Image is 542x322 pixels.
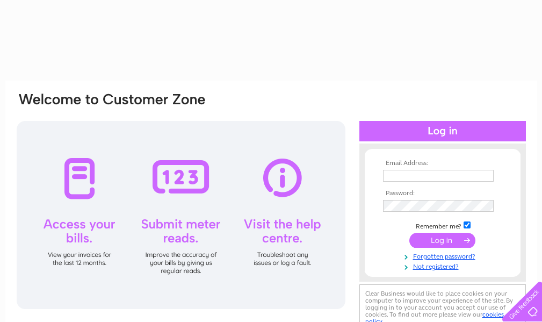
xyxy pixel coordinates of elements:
a: Forgotten password? [383,251,505,261]
input: Submit [409,233,475,248]
th: Password: [380,190,505,197]
a: Not registered? [383,261,505,271]
td: Remember me? [380,220,505,231]
th: Email Address: [380,160,505,167]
